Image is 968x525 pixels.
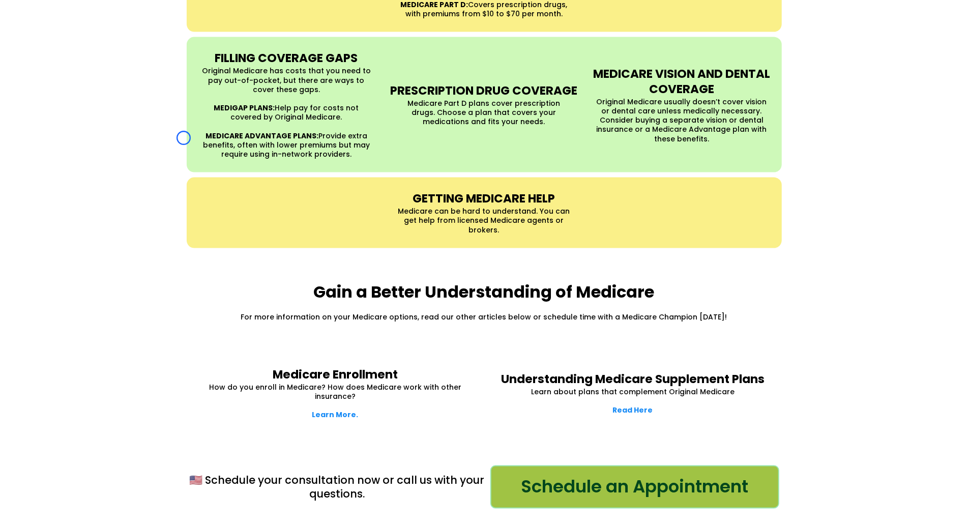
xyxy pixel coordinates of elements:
[593,66,770,97] strong: MEDICARE VISION AND DENTAL COVERAGE
[314,280,655,303] strong: Gain a Better Understanding of Medicare
[199,383,472,401] p: How do you enroll in Medicare? How does Medicare work with other insurance?
[398,99,570,127] p: Medicare Part D plans cover prescription drugs. Choose a plan that covers your medications and fi...
[206,131,318,141] strong: MEDICARE ADVANTAGE PLANS:
[497,388,769,397] p: Learn about plans that complement Original Medicare
[312,410,359,420] a: Learn More.
[501,371,765,388] strong: Understanding Medicare Supplement Plans
[214,103,275,113] strong: MEDIGAP PLANS:
[398,207,570,235] p: Medicare can be hard to understand. You can get help from licensed Medicare agents or brokers.
[215,50,358,66] strong: FILLING COVERAGE GAPS
[200,131,373,159] p: Provide extra benefits, often with lower premiums but may require using in-network providers.
[189,312,779,322] p: For more information on your Medicare options, read our other articles below or schedule time wit...
[200,103,373,122] p: Help pay for costs not covered by Original Medicare.
[521,474,748,500] span: Schedule an Appointment
[273,367,398,383] strong: Medicare Enrollment
[613,405,653,416] a: Read Here
[391,82,578,99] strong: PRESCRIPTION DRUG COVERAGE
[413,190,555,207] strong: GETTING MEDICARE HELP
[596,97,768,143] p: Original Medicare usually doesn’t cover vision or dental care unless medically necessary. Conside...
[200,66,373,94] p: Original Medicare has costs that you need to pay out-of-pocket, but there are ways to cover these...
[189,474,485,502] p: 🇺🇸 Schedule your consultation now or call us with your questions.
[490,465,779,509] a: Schedule an Appointment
